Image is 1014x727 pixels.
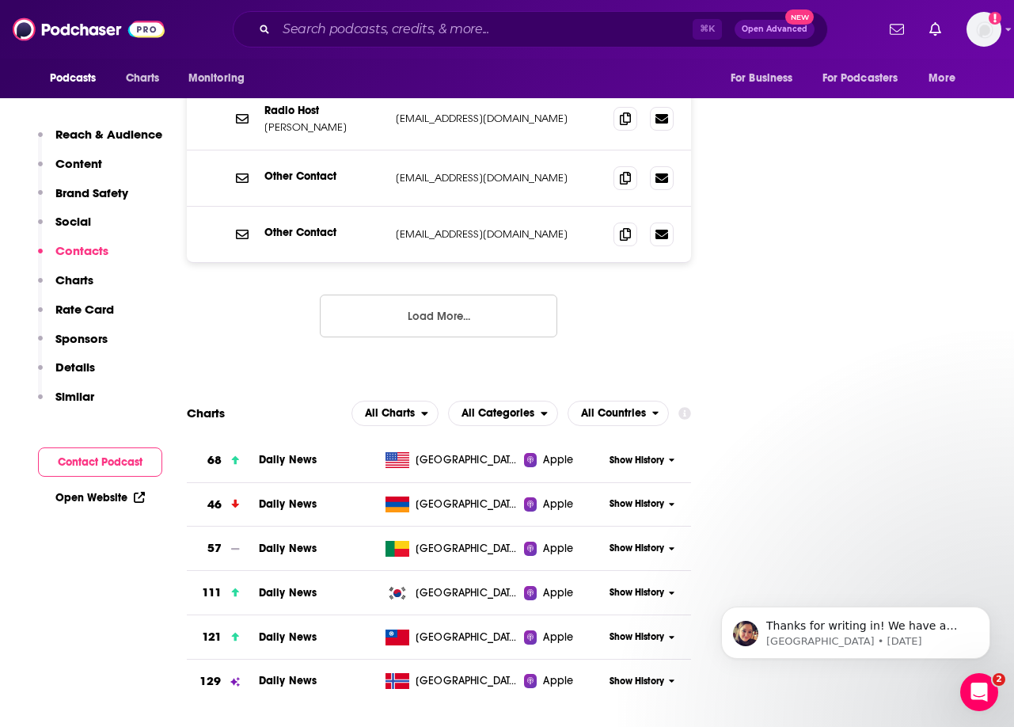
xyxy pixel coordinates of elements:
[55,272,93,287] p: Charts
[379,630,524,645] a: [GEOGRAPHIC_DATA], [GEOGRAPHIC_DATA]
[416,541,518,557] span: Benin
[883,16,910,43] a: Show notifications dropdown
[610,497,664,511] span: Show History
[69,61,273,75] p: Message from Sydney, sent 4w ago
[416,497,518,512] span: Armenia
[568,401,670,426] h2: Countries
[448,401,558,426] button: open menu
[543,497,573,512] span: Apple
[610,675,664,688] span: Show History
[604,675,680,688] button: Show History
[524,497,604,512] a: Apple
[524,585,604,601] a: Apple
[524,541,604,557] a: Apple
[351,401,439,426] button: open menu
[202,584,222,602] h3: 111
[259,630,317,644] a: Daily News
[55,331,108,346] p: Sponsors
[55,360,95,375] p: Details
[923,16,948,43] a: Show notifications dropdown
[259,453,317,466] span: Daily News
[187,483,259,527] a: 46
[177,63,265,93] button: open menu
[187,405,225,421] h2: Charts
[929,67,955,89] span: More
[812,63,921,93] button: open menu
[960,673,998,711] iframe: Intercom live chat
[416,452,518,468] span: United States
[126,67,160,89] span: Charts
[396,112,602,125] p: [EMAIL_ADDRESS][DOMAIN_NAME]
[38,243,108,272] button: Contacts
[693,19,722,40] span: ⌘ K
[604,586,680,599] button: Show History
[38,127,162,156] button: Reach & Audience
[993,673,1005,686] span: 2
[55,127,162,142] p: Reach & Audience
[610,454,664,467] span: Show History
[351,401,439,426] h2: Platforms
[524,673,604,689] a: Apple
[38,185,128,215] button: Brand Safety
[396,171,602,185] p: [EMAIL_ADDRESS][DOMAIN_NAME]
[967,12,1001,47] img: User Profile
[55,302,114,317] p: Rate Card
[55,389,94,404] p: Similar
[610,630,664,644] span: Show History
[55,185,128,200] p: Brand Safety
[543,673,573,689] span: Apple
[264,226,383,239] p: Other Contact
[116,63,169,93] a: Charts
[188,67,245,89] span: Monitoring
[38,302,114,331] button: Rate Card
[259,542,317,555] a: Daily News
[610,542,664,555] span: Show History
[320,295,557,337] button: Load More...
[276,17,693,42] input: Search podcasts, credits, & more...
[38,447,162,477] button: Contact Podcast
[396,227,602,241] p: [EMAIL_ADDRESS][DOMAIN_NAME]
[39,63,117,93] button: open menu
[55,156,102,171] p: Content
[264,104,383,117] p: Radio Host
[379,452,524,468] a: [GEOGRAPHIC_DATA]
[50,67,97,89] span: Podcasts
[610,586,664,599] span: Show History
[967,12,1001,47] span: Logged in as rowan.sullivan
[259,674,317,687] span: Daily News
[917,63,975,93] button: open menu
[264,120,383,134] p: [PERSON_NAME]
[233,11,828,48] div: Search podcasts, credits, & more...
[199,672,220,691] h3: 129
[543,452,573,468] span: Apple
[264,169,383,183] p: Other Contact
[187,615,259,659] a: 121
[187,571,259,615] a: 111
[604,542,680,555] button: Show History
[187,527,259,570] a: 57
[38,272,93,302] button: Charts
[379,541,524,557] a: [GEOGRAPHIC_DATA]
[416,630,518,645] span: Taiwan, Province of China
[38,156,102,185] button: Content
[604,497,680,511] button: Show History
[38,360,95,389] button: Details
[989,12,1001,25] svg: Add a profile image
[55,491,145,504] a: Open Website
[187,439,259,482] a: 68
[259,586,317,599] a: Daily News
[822,67,898,89] span: For Podcasters
[379,497,524,512] a: [GEOGRAPHIC_DATA]
[524,630,604,645] a: Apple
[259,497,317,511] a: Daily News
[13,14,165,44] img: Podchaser - Follow, Share and Rate Podcasts
[604,630,680,644] button: Show History
[207,496,222,514] h3: 46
